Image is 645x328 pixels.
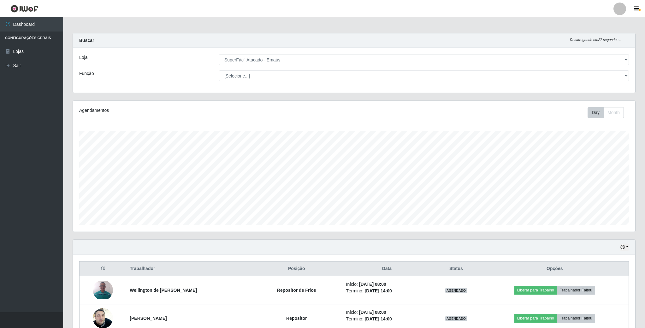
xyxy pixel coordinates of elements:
[346,316,428,322] li: Término:
[346,281,428,288] li: Início:
[365,288,392,293] time: [DATE] 14:00
[130,316,167,321] strong: [PERSON_NAME]
[251,262,342,276] th: Posição
[10,5,38,13] img: CoreUI Logo
[79,70,94,77] label: Função
[588,107,604,118] button: Day
[588,107,629,118] div: Toolbar with button groups
[514,314,557,323] button: Liberar para Trabalho
[346,288,428,294] li: Término:
[570,38,621,42] i: Recarregando em 27 segundos...
[431,262,481,276] th: Status
[365,316,392,321] time: [DATE] 14:00
[514,286,557,295] button: Liberar para Trabalho
[79,54,87,61] label: Loja
[359,310,386,315] time: [DATE] 08:00
[346,309,428,316] li: Início:
[359,282,386,287] time: [DATE] 08:00
[557,286,595,295] button: Trabalhador Faltou
[445,288,467,293] span: AGENDADO
[79,107,303,114] div: Agendamentos
[130,288,197,293] strong: Wellington de [PERSON_NAME]
[481,262,629,276] th: Opções
[286,316,307,321] strong: Repositor
[342,262,432,276] th: Data
[557,314,595,323] button: Trabalhador Faltou
[277,288,316,293] strong: Repositor de Frios
[445,316,467,321] span: AGENDADO
[93,281,113,299] img: 1724302399832.jpeg
[126,262,251,276] th: Trabalhador
[79,38,94,43] strong: Buscar
[603,107,624,118] button: Month
[588,107,624,118] div: First group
